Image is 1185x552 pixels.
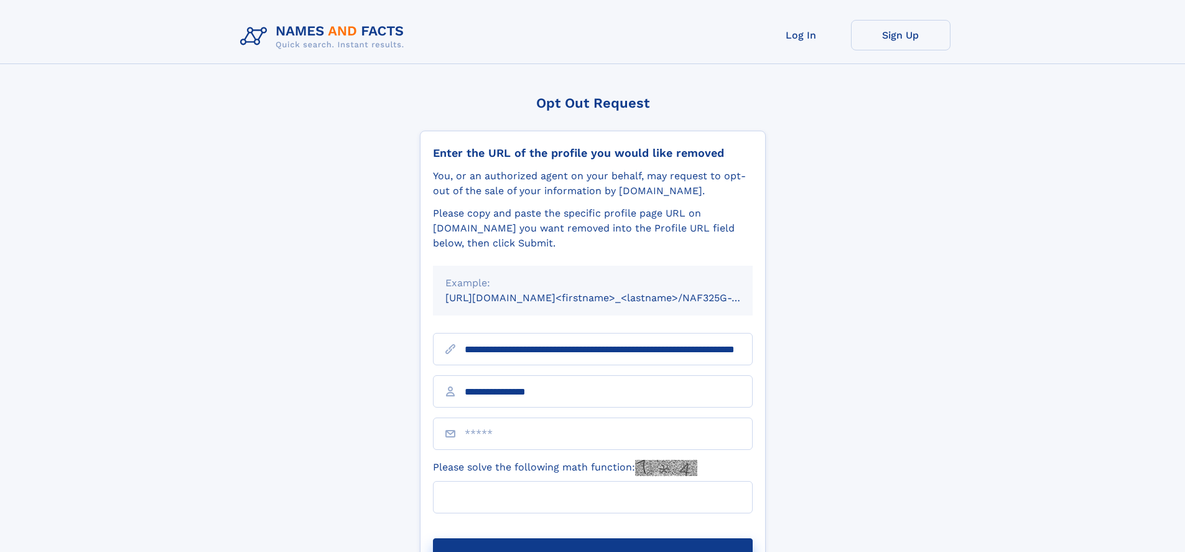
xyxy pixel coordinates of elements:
[235,20,414,54] img: Logo Names and Facts
[851,20,950,50] a: Sign Up
[751,20,851,50] a: Log In
[445,276,740,291] div: Example:
[445,292,776,304] small: [URL][DOMAIN_NAME]<firstname>_<lastname>/NAF325G-xxxxxxxx
[433,169,753,199] div: You, or an authorized agent on your behalf, may request to opt-out of the sale of your informatio...
[433,206,753,251] div: Please copy and paste the specific profile page URL on [DOMAIN_NAME] you want removed into the Pr...
[433,146,753,160] div: Enter the URL of the profile you would like removed
[420,95,766,111] div: Opt Out Request
[433,460,697,476] label: Please solve the following math function:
